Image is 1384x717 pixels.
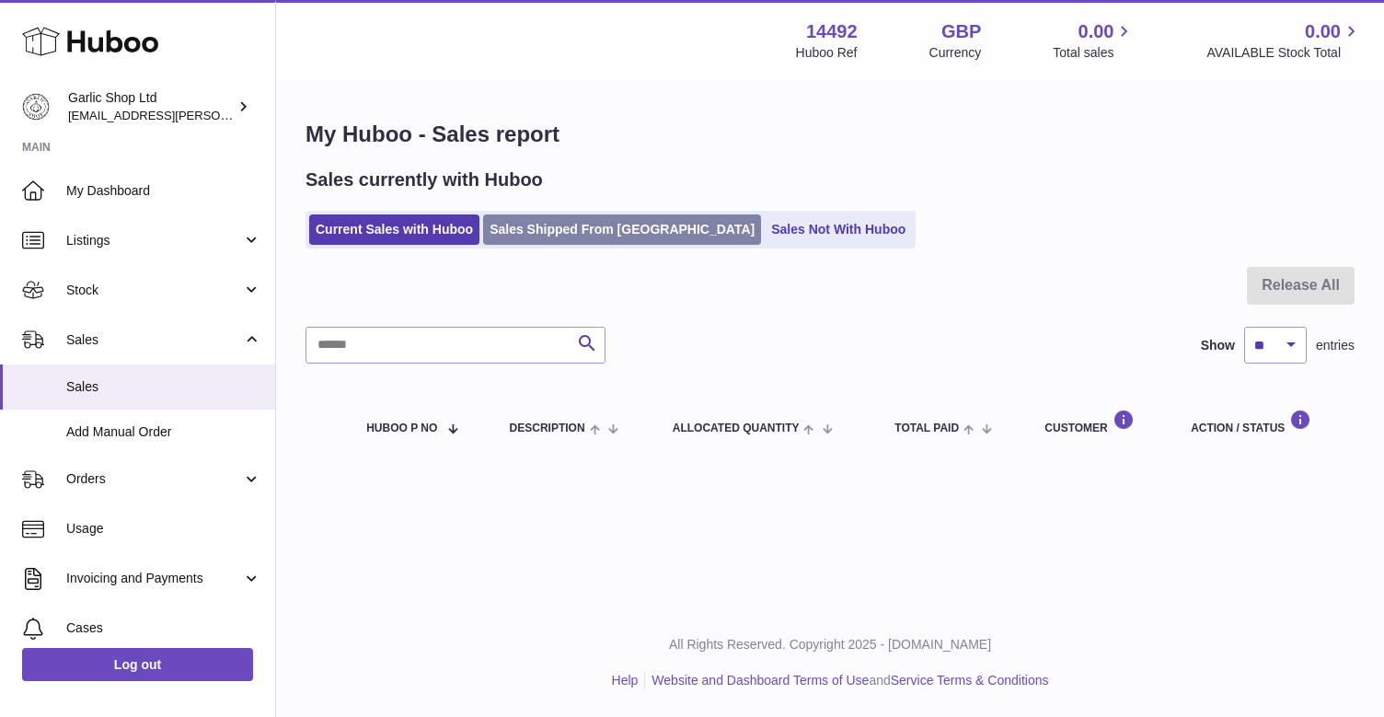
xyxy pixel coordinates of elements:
div: Huboo Ref [796,44,858,62]
a: Log out [22,648,253,681]
p: All Rights Reserved. Copyright 2025 - [DOMAIN_NAME] [291,636,1369,653]
span: My Dashboard [66,182,261,200]
span: Orders [66,470,242,488]
h1: My Huboo - Sales report [306,120,1355,149]
span: [EMAIL_ADDRESS][PERSON_NAME][DOMAIN_NAME] [68,108,369,122]
span: entries [1316,337,1355,354]
strong: 14492 [806,19,858,44]
span: Huboo P no [366,422,437,434]
span: Stock [66,282,242,299]
div: Action / Status [1191,410,1336,434]
span: Total paid [894,422,959,434]
span: ALLOCATED Quantity [673,422,800,434]
span: Add Manual Order [66,423,261,441]
span: AVAILABLE Stock Total [1206,44,1362,62]
a: 0.00 AVAILABLE Stock Total [1206,19,1362,62]
span: Sales [66,331,242,349]
div: Customer [1044,410,1154,434]
div: Garlic Shop Ltd [68,89,234,124]
span: Listings [66,232,242,249]
span: Cases [66,619,261,637]
strong: GBP [941,19,981,44]
a: Sales Shipped From [GEOGRAPHIC_DATA] [483,214,761,245]
div: Currency [929,44,982,62]
a: Service Terms & Conditions [891,673,1049,688]
span: Invoicing and Payments [66,570,242,587]
a: Website and Dashboard Terms of Use [652,673,869,688]
a: Help [612,673,639,688]
span: Total sales [1053,44,1135,62]
span: 0.00 [1078,19,1114,44]
h2: Sales currently with Huboo [306,168,543,192]
span: 0.00 [1305,19,1341,44]
a: Current Sales with Huboo [309,214,479,245]
img: alec.veit@garlicshop.co.uk [22,93,50,121]
span: Sales [66,378,261,396]
label: Show [1201,337,1235,354]
a: 0.00 Total sales [1053,19,1135,62]
span: Usage [66,520,261,538]
li: and [645,672,1048,689]
a: Sales Not With Huboo [765,214,912,245]
span: Description [510,422,585,434]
